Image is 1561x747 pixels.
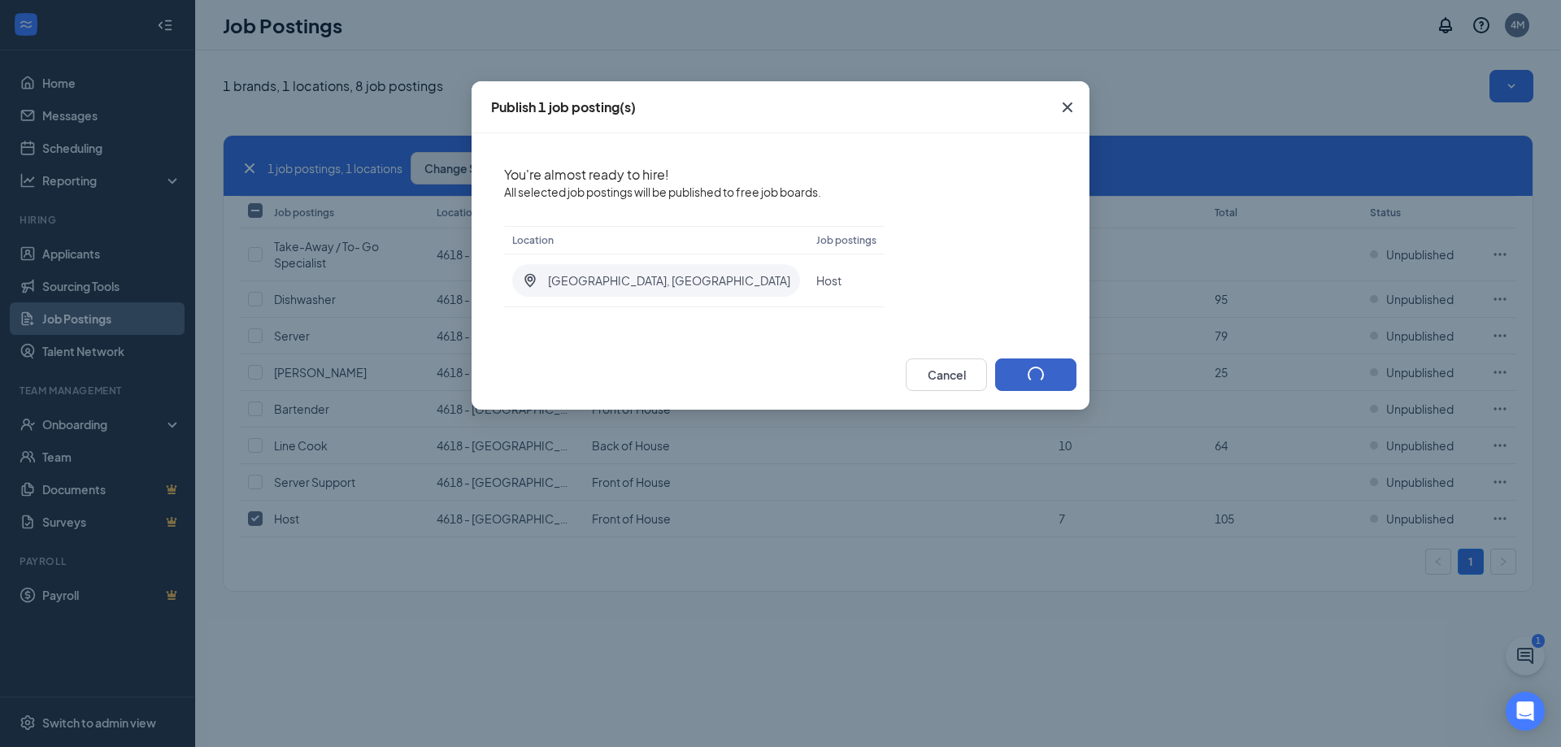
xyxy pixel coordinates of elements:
[522,272,538,289] svg: LocationPin
[906,358,987,391] button: Cancel
[808,254,885,307] td: Host
[1058,98,1077,117] svg: Cross
[1506,692,1545,731] div: Open Intercom Messenger
[1046,81,1089,133] button: Close
[504,226,808,254] th: Location
[504,184,885,200] span: All selected job postings will be published to free job boards.
[808,226,885,254] th: Job postings
[491,98,636,116] div: Publish 1 job posting(s)
[548,272,790,289] span: [GEOGRAPHIC_DATA], [GEOGRAPHIC_DATA]
[504,166,885,184] p: You're almost ready to hire!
